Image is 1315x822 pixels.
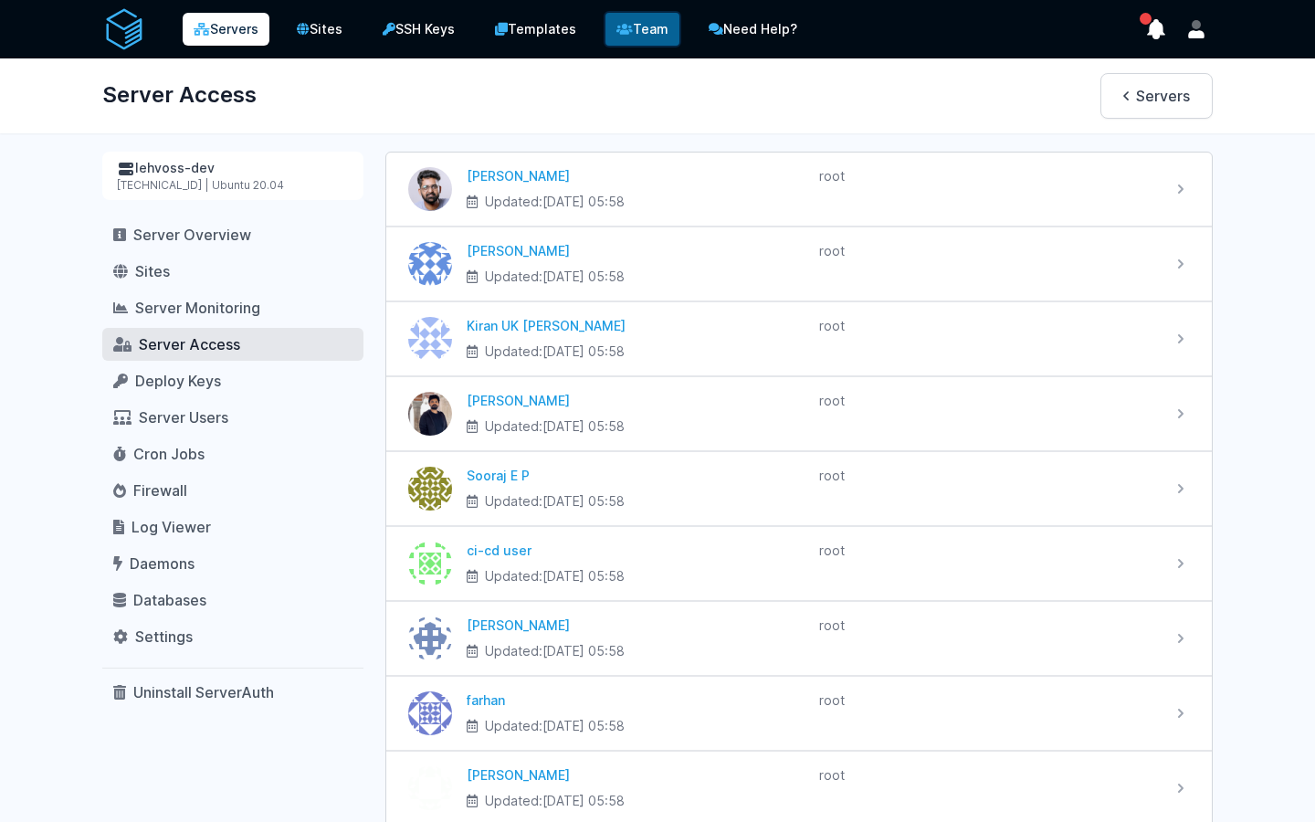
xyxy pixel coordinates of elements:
[408,467,452,511] img: Sooraj E P
[130,554,195,573] span: Daemons
[133,226,251,244] span: Server Overview
[102,620,363,653] a: Settings
[386,677,1212,750] a: farhan farhan Updated:[DATE] 05:58 root
[102,218,363,251] a: Server Overview
[102,547,363,580] a: Daemons
[370,11,468,47] a: SSH Keys
[467,542,805,560] div: ci-cd user
[1180,13,1213,46] button: User menu
[1140,13,1152,25] span: has unread notifications
[819,542,1157,560] div: root
[135,372,221,390] span: Deploy Keys
[102,328,363,361] a: Server Access
[131,518,211,536] span: Log Viewer
[542,568,625,584] time: [DATE] 05:58
[485,717,625,735] span: Updated:
[102,474,363,507] a: Firewall
[467,167,805,185] div: [PERSON_NAME]
[386,153,1212,226] a: Sankaran [PERSON_NAME] Updated:[DATE] 05:58 root
[386,227,1212,300] a: Sudeesh [PERSON_NAME] Updated:[DATE] 05:58 root
[542,643,625,659] time: [DATE] 05:58
[542,418,625,434] time: [DATE] 05:58
[819,616,1157,635] div: root
[408,242,452,286] img: Sudeesh
[139,408,228,427] span: Server Users
[819,167,1157,185] div: root
[408,691,452,735] img: farhan
[467,766,805,785] div: [PERSON_NAME]
[408,317,452,361] img: Kiran UK Pillai
[819,317,1157,335] div: root
[604,11,681,47] a: Team
[408,542,452,585] img: ci-cd user
[102,401,363,434] a: Server Users
[135,262,170,280] span: Sites
[467,317,805,335] div: Kiran UK [PERSON_NAME]
[542,718,625,733] time: [DATE] 05:58
[485,417,625,436] span: Updated:
[102,511,363,543] a: Log Viewer
[102,584,363,616] a: Databases
[386,527,1212,600] a: ci-cd user ci-cd user Updated:[DATE] 05:58 root
[133,683,274,701] span: Uninstall ServerAuth
[139,335,240,353] span: Server Access
[482,11,589,47] a: Templates
[102,73,257,117] h1: Server Access
[102,7,146,51] img: serverAuth logo
[117,159,349,178] div: lehvoss-dev
[1100,73,1213,119] a: Servers
[284,11,355,47] a: Sites
[542,269,625,284] time: [DATE] 05:58
[485,567,625,585] span: Updated:
[819,766,1157,785] div: root
[485,492,625,511] span: Updated:
[485,268,625,286] span: Updated:
[819,467,1157,485] div: root
[102,291,363,324] a: Server Monitoring
[133,481,187,500] span: Firewall
[183,13,269,46] a: Servers
[467,242,805,260] div: [PERSON_NAME]
[467,392,805,410] div: [PERSON_NAME]
[542,493,625,509] time: [DATE] 05:58
[467,467,805,485] div: Sooraj E P
[386,377,1212,450] a: Geevar Joseph [PERSON_NAME] Updated:[DATE] 05:58 root
[819,691,1157,710] div: root
[135,627,193,646] span: Settings
[386,302,1212,375] a: Kiran UK Pillai Kiran UK [PERSON_NAME] Updated:[DATE] 05:58 root
[696,11,810,47] a: Need Help?
[408,766,452,810] img: ahdil latheef
[819,392,1157,410] div: root
[485,792,625,810] span: Updated:
[467,691,805,710] div: farhan
[1140,13,1173,46] button: show notifications
[102,364,363,397] a: Deploy Keys
[386,602,1212,675] a: Athira Ramesan [PERSON_NAME] Updated:[DATE] 05:58 root
[133,445,205,463] span: Cron Jobs
[485,642,625,660] span: Updated:
[133,591,206,609] span: Databases
[542,793,625,808] time: [DATE] 05:58
[485,193,625,211] span: Updated:
[135,299,260,317] span: Server Monitoring
[467,616,805,635] div: [PERSON_NAME]
[408,616,452,660] img: Athira Ramesan
[542,343,625,359] time: [DATE] 05:58
[408,167,452,211] img: Sankaran
[117,178,349,193] div: [TECHNICAL_ID] | Ubuntu 20.04
[542,194,625,209] time: [DATE] 05:58
[102,676,363,709] a: Uninstall ServerAuth
[102,255,363,288] a: Sites
[819,242,1157,260] div: root
[485,342,625,361] span: Updated:
[102,437,363,470] a: Cron Jobs
[408,392,452,436] img: Geevar Joseph
[386,452,1212,525] a: Sooraj E P Sooraj E P Updated:[DATE] 05:58 root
